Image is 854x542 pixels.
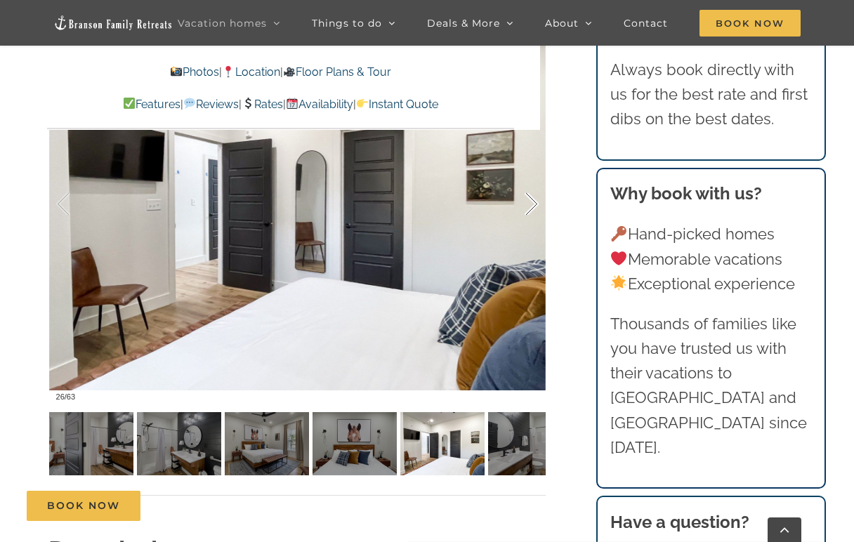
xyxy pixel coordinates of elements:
a: Rates [242,98,283,111]
img: Branson Family Retreats Logo [53,15,173,31]
h3: Why book with us? [610,181,813,206]
a: Instant Quote [356,98,438,111]
img: Claymore-Cottage-lake-view-pool-vacation-rental-1111-scaled.jpg-nggid041114-ngg0dyn-120x90-00f0w0... [137,412,221,475]
img: 🌟 [611,275,626,291]
span: Vacation homes [178,18,267,28]
p: Hand-picked homes Memorable vacations Exceptional experience [610,222,813,296]
p: | | [47,63,514,81]
span: Book Now [47,500,120,512]
img: ❤️ [611,251,626,266]
img: 📍 [223,66,234,77]
a: Photos [170,65,219,79]
img: 📸 [171,66,182,77]
img: 💬 [184,98,195,109]
img: ✅ [124,98,135,109]
a: Reviews [183,98,239,111]
img: Claymore-Cottage-lake-view-pool-vacation-rental-1113-scaled.jpg-nggid041116-ngg0dyn-120x90-00f0w0... [313,412,397,475]
img: Claymore-Cottage-lake-view-pool-vacation-rental-1114-scaled.jpg-nggid041117-ngg0dyn-120x90-00f0w0... [400,412,485,475]
img: 📆 [287,98,298,109]
span: Contact [624,18,668,28]
p: Thousands of families like you have trusted us with their vacations to [GEOGRAPHIC_DATA] and [GEO... [610,312,813,460]
a: Features [122,98,180,111]
strong: Have a question? [610,512,749,532]
img: Claymore-Cottage-lake-view-pool-vacation-rental-1115-scaled.jpg-nggid041118-ngg0dyn-120x90-00f0w0... [488,412,572,475]
a: Location [222,65,280,79]
a: Availability [286,98,353,111]
img: 👉 [357,98,368,109]
span: Book Now [699,10,801,37]
span: Things to do [312,18,382,28]
p: | | | | [47,95,514,114]
img: Claymore-Cottage-lake-view-pool-vacation-rental-1112-scaled.jpg-nggid041115-ngg0dyn-120x90-00f0w0... [225,412,309,475]
img: 💲 [242,98,254,109]
img: 🔑 [611,226,626,242]
img: 🎥 [284,66,295,77]
p: Always book directly with us for the best rate and first dibs on the best dates. [610,58,813,132]
img: Claymore-Cottage-lake-view-pool-vacation-rental-1110-scaled.jpg-nggid041113-ngg0dyn-120x90-00f0w0... [49,412,133,475]
a: Floor Plans & Tour [283,65,391,79]
span: About [545,18,579,28]
span: Deals & More [427,18,500,28]
a: Book Now [27,491,140,521]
